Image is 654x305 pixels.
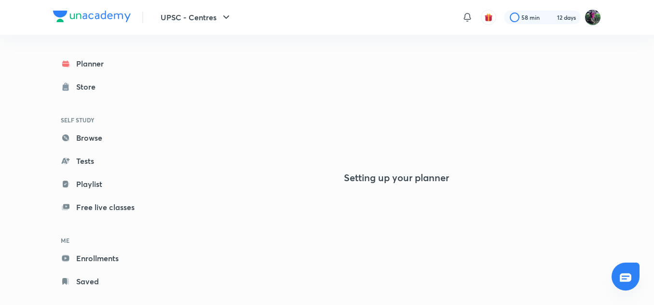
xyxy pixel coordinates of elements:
div: Store [76,81,101,93]
a: Saved [53,272,165,291]
a: Tests [53,151,165,171]
a: Planner [53,54,165,73]
img: streak [545,13,555,22]
a: Free live classes [53,198,165,217]
img: Company Logo [53,11,131,22]
h6: SELF STUDY [53,112,165,128]
a: Enrollments [53,249,165,268]
img: avatar [484,13,493,22]
button: UPSC - Centres [155,8,238,27]
h4: Setting up your planner [344,172,449,184]
a: Store [53,77,165,96]
h6: ME [53,232,165,249]
a: Company Logo [53,11,131,25]
button: avatar [481,10,496,25]
a: Playlist [53,174,165,194]
img: Ravishekhar Kumar [585,9,601,26]
a: Browse [53,128,165,147]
